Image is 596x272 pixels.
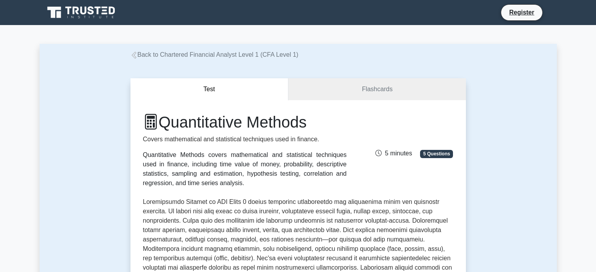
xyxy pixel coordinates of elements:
div: Quantitative Methods covers mathematical and statistical techniques used in finance, including ti... [143,150,347,188]
p: Covers mathematical and statistical techniques used in finance. [143,135,347,144]
span: 5 Questions [420,150,453,158]
button: Test [130,78,289,101]
span: 5 minutes [375,150,412,157]
a: Flashcards [288,78,466,101]
a: Register [504,7,539,17]
h1: Quantitative Methods [143,113,347,131]
a: Back to Chartered Financial Analyst Level 1 (CFA Level 1) [130,51,299,58]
